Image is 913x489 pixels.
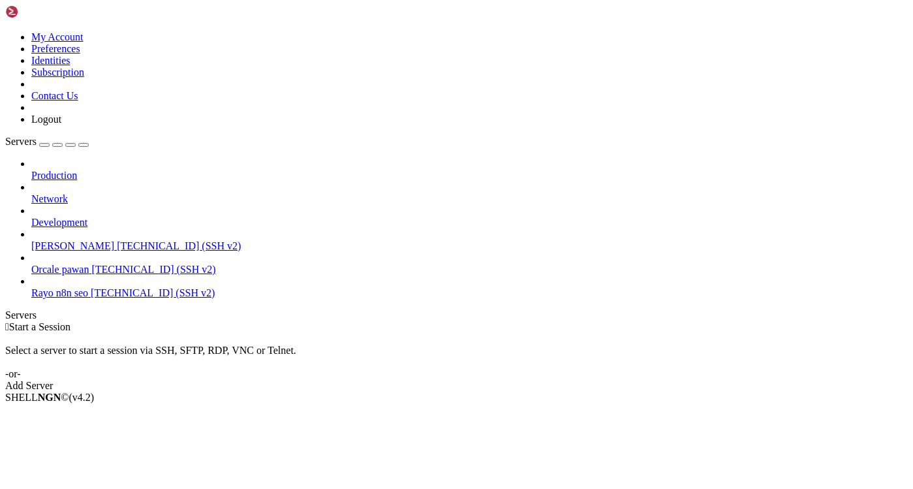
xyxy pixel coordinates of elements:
[117,240,241,251] span: [TECHNICAL_ID] (SSH v2)
[5,392,94,403] span: SHELL ©
[38,392,61,403] b: NGN
[31,158,908,181] li: Production
[31,205,908,229] li: Development
[31,31,84,42] a: My Account
[31,43,80,54] a: Preferences
[31,217,87,228] span: Development
[31,170,77,181] span: Production
[91,264,215,275] span: [TECHNICAL_ID] (SSH v2)
[31,181,908,205] li: Network
[5,380,908,392] div: Add Server
[91,287,215,298] span: [TECHNICAL_ID] (SSH v2)
[31,114,61,125] a: Logout
[31,67,84,78] a: Subscription
[31,240,114,251] span: [PERSON_NAME]
[31,217,908,229] a: Development
[5,136,89,147] a: Servers
[69,392,95,403] span: 4.2.0
[31,276,908,299] li: Rayo n8n seo [TECHNICAL_ID] (SSH v2)
[31,240,908,252] a: [PERSON_NAME] [TECHNICAL_ID] (SSH v2)
[5,321,9,332] span: 
[5,333,908,380] div: Select a server to start a session via SSH, SFTP, RDP, VNC or Telnet. -or-
[31,264,908,276] a: Orcale pawan [TECHNICAL_ID] (SSH v2)
[31,193,68,204] span: Network
[5,309,908,321] div: Servers
[31,287,88,298] span: Rayo n8n seo
[31,90,78,101] a: Contact Us
[31,252,908,276] li: Orcale pawan [TECHNICAL_ID] (SSH v2)
[9,321,70,332] span: Start a Session
[31,287,908,299] a: Rayo n8n seo [TECHNICAL_ID] (SSH v2)
[5,136,37,147] span: Servers
[31,55,70,66] a: Identities
[5,5,80,18] img: Shellngn
[31,264,89,275] span: Orcale pawan
[31,170,908,181] a: Production
[31,193,908,205] a: Network
[31,229,908,252] li: [PERSON_NAME] [TECHNICAL_ID] (SSH v2)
